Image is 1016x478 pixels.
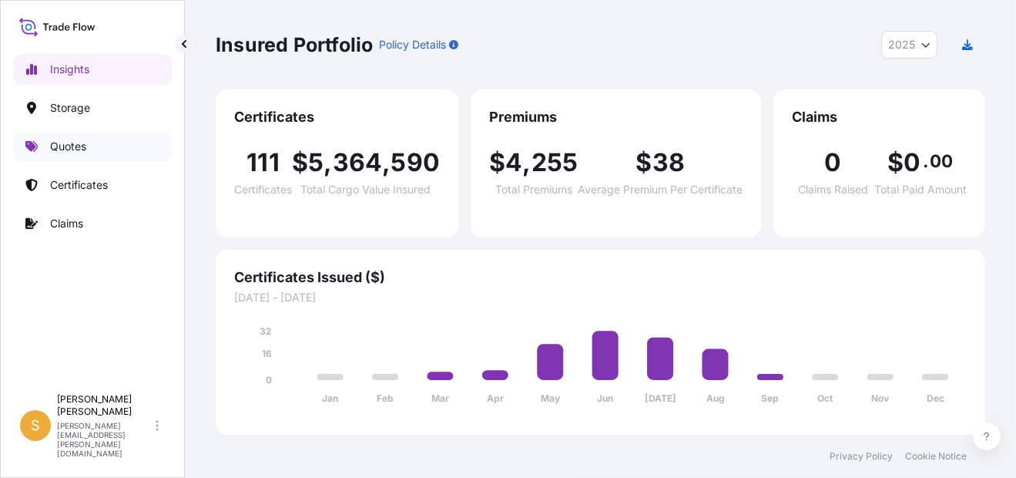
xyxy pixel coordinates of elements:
span: Total Premiums [495,184,572,195]
p: Insights [50,62,89,77]
span: $ [887,150,904,175]
span: 38 [652,150,685,175]
span: 4 [505,150,522,175]
tspan: Aug [706,393,725,405]
span: 590 [391,150,440,175]
span: 0 [825,150,842,175]
span: Total Paid Amount [874,184,967,195]
span: Average Premium Per Certificate [578,184,743,195]
tspan: Apr [487,393,504,405]
span: 0 [904,150,920,175]
a: Privacy Policy [830,450,893,463]
a: Storage [13,93,172,123]
span: . [923,155,928,167]
tspan: Nov [871,393,890,405]
a: Insights [13,54,172,85]
button: Year Selector [881,31,937,59]
tspan: Jun [597,393,613,405]
p: Insured Portfolio [216,32,373,57]
span: 255 [531,150,578,175]
span: $ [292,150,308,175]
span: $ [635,150,652,175]
tspan: Mar [431,393,449,405]
span: Claims Raised [798,184,868,195]
p: Claims [50,216,83,231]
tspan: Jan [322,393,338,405]
p: [PERSON_NAME] [PERSON_NAME] [57,393,153,418]
tspan: Sep [762,393,780,405]
span: Certificates Issued ($) [234,268,967,287]
span: Certificates [234,184,292,195]
tspan: Oct [817,393,833,405]
a: Quotes [13,131,172,162]
tspan: [DATE] [645,393,676,405]
span: , [522,150,531,175]
tspan: 0 [266,374,272,385]
span: Total Cargo Value Insured [301,184,431,195]
tspan: 16 [262,348,272,359]
span: 2025 [888,37,915,52]
a: Claims [13,208,172,239]
p: Policy Details [379,37,446,52]
a: Cookie Notice [905,450,967,463]
span: [DATE] - [DATE] [234,290,967,305]
span: $ [489,150,505,175]
p: Storage [50,100,90,116]
span: Claims [792,108,967,126]
a: Certificates [13,170,172,200]
span: 111 [246,150,280,175]
span: Premiums [489,108,743,126]
span: , [382,150,391,175]
span: 00 [930,155,953,167]
span: 364 [333,150,383,175]
span: S [31,418,40,433]
p: [PERSON_NAME][EMAIL_ADDRESS][PERSON_NAME][DOMAIN_NAME] [57,421,153,458]
span: 5 [308,150,324,175]
tspan: 32 [260,325,272,337]
tspan: Feb [377,393,394,405]
p: Certificates [50,177,108,193]
tspan: May [541,393,561,405]
p: Quotes [50,139,86,154]
span: , [324,150,332,175]
span: Certificates [234,108,440,126]
tspan: Dec [927,393,944,405]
